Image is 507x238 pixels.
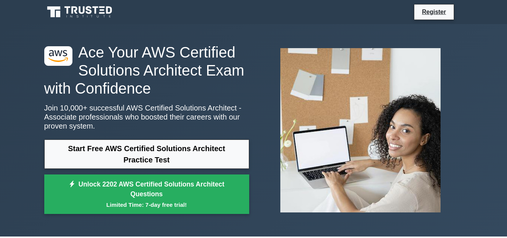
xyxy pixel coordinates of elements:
[44,103,249,130] p: Join 10,000+ successful AWS Certified Solutions Architect - Associate professionals who boosted t...
[54,200,240,209] small: Limited Time: 7-day free trial!
[44,43,249,97] h1: Ace Your AWS Certified Solutions Architect Exam with Confidence
[44,174,249,214] a: Unlock 2202 AWS Certified Solutions Architect QuestionsLimited Time: 7-day free trial!
[44,139,249,169] a: Start Free AWS Certified Solutions Architect Practice Test
[417,7,450,17] a: Register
